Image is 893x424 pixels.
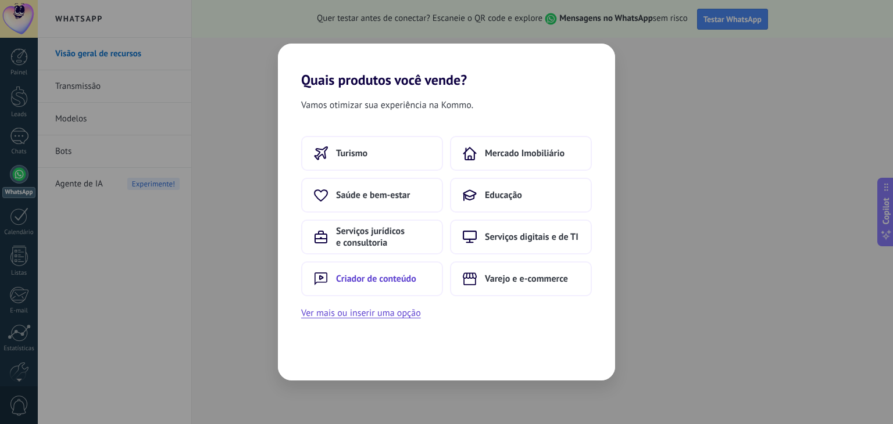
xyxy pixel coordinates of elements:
span: Criador de conteúdo [336,273,416,285]
button: Mercado Imobiliário [450,136,592,171]
span: Serviços digitais e de TI [485,231,578,243]
span: Turismo [336,148,367,159]
button: Varejo e e-commerce [450,261,592,296]
button: Serviços digitais e de TI [450,220,592,254]
span: Mercado Imobiliário [485,148,565,159]
span: Serviços jurídicos e consultoria [336,225,430,249]
span: Educação [485,189,522,201]
button: Turismo [301,136,443,171]
button: Criador de conteúdo [301,261,443,296]
span: Varejo e e-commerce [485,273,568,285]
h2: Quais produtos você vende? [278,44,615,88]
button: Saúde e bem-estar [301,178,443,213]
span: Saúde e bem-estar [336,189,410,201]
span: Vamos otimizar sua experiência na Kommo. [301,98,473,113]
button: Ver mais ou inserir uma opção [301,306,421,321]
button: Serviços jurídicos e consultoria [301,220,443,254]
button: Educação [450,178,592,213]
